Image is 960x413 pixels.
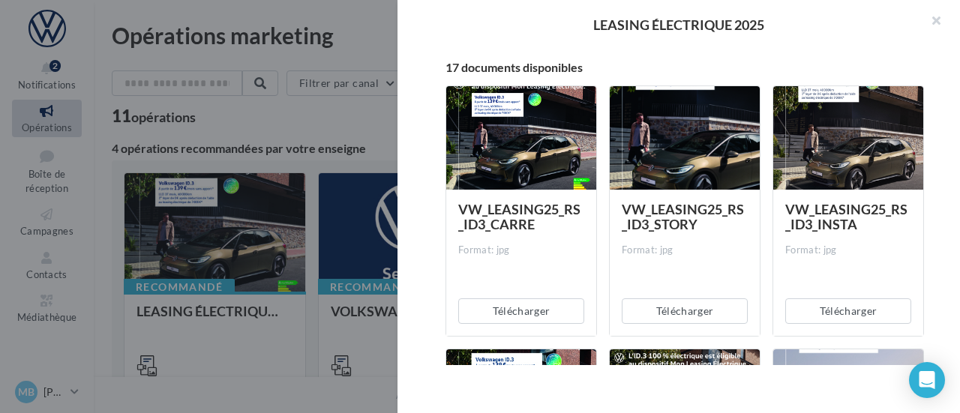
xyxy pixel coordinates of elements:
div: Format: jpg [458,244,584,257]
div: LEASING ÉLECTRIQUE 2025 [421,18,936,31]
div: Format: jpg [785,244,911,257]
span: VW_LEASING25_RS_ID3_CARRE [458,201,580,232]
button: Télécharger [785,298,911,324]
div: Format: jpg [622,244,748,257]
div: Open Intercom Messenger [909,362,945,398]
button: Télécharger [458,298,584,324]
span: VW_LEASING25_RS_ID3_STORY [622,201,744,232]
button: Télécharger [622,298,748,324]
div: 17 documents disponibles [445,61,924,73]
span: VW_LEASING25_RS_ID3_INSTA [785,201,907,232]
